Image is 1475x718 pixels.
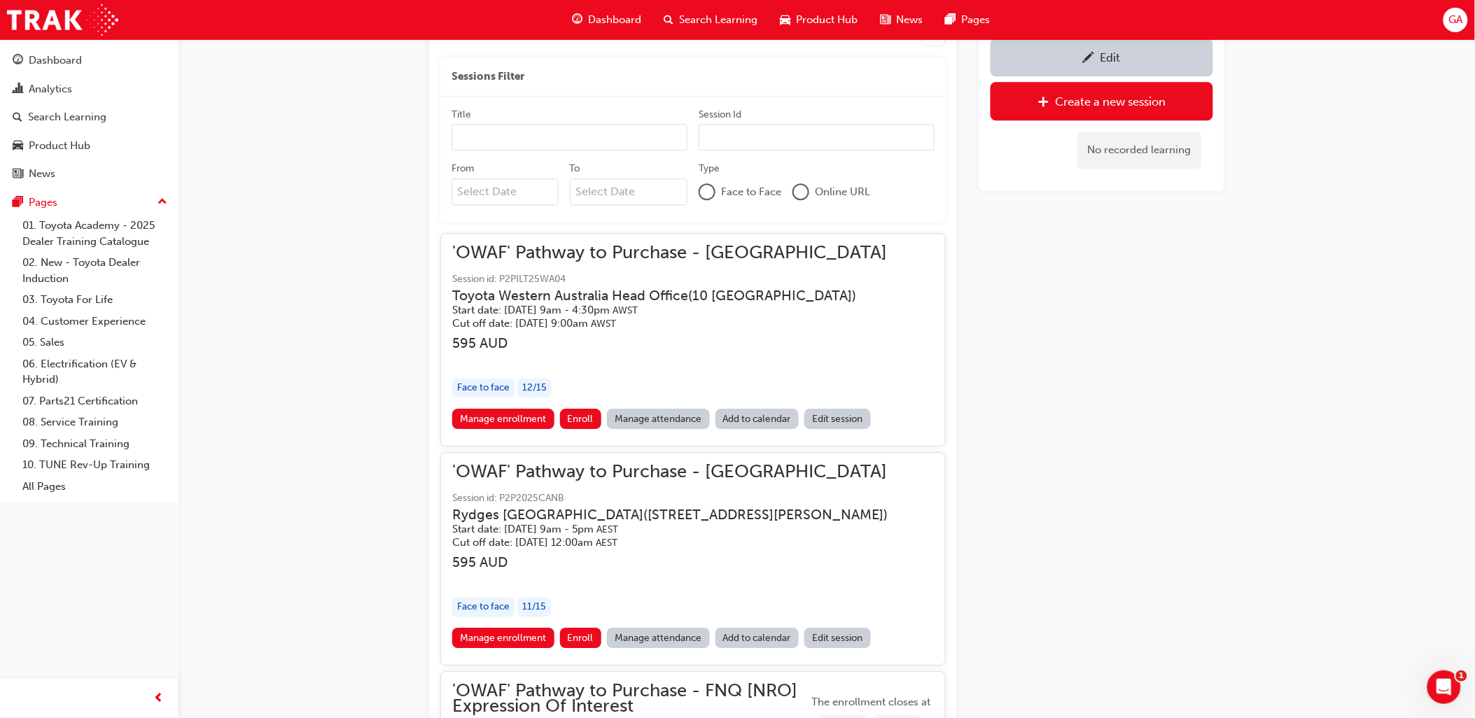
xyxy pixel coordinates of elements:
span: chart-icon [13,83,23,96]
span: GA [1448,12,1462,28]
a: Search Learning [6,104,173,130]
button: Enroll [560,409,602,429]
a: 05. Sales [17,332,173,353]
div: From [452,162,474,176]
a: Manage attendance [607,409,710,429]
iframe: Intercom live chat [1427,670,1461,704]
span: Session id: P2PILT25WA04 [452,272,887,288]
a: Create a new session [991,82,1213,120]
div: Face to face [452,598,515,617]
div: No recorded learning [1077,132,1202,169]
a: 01. Toyota Academy - 2025 Dealer Training Catalogue [17,215,173,252]
a: Edit session [804,628,871,648]
a: 08. Service Training [17,411,173,433]
span: guage-icon [572,11,582,29]
div: News [29,166,55,182]
a: 02. New - Toyota Dealer Induction [17,252,173,289]
span: 'OWAF' Pathway to Purchase - [GEOGRAPHIC_DATA] [452,245,887,261]
h5: Cut off date: [DATE] 12:00am [452,536,888,549]
h3: Toyota Western Australia Head Office ( 10 [GEOGRAPHIC_DATA] ) [452,288,865,304]
input: Title [452,124,687,150]
span: news-icon [13,168,23,181]
button: 'OWAF' Pathway to Purchase - [GEOGRAPHIC_DATA]Session id: P2PILT25WA04Toyota Western Australia He... [452,245,934,435]
a: Dashboard [6,48,173,73]
a: 09. Technical Training [17,433,173,455]
div: Title [452,108,471,122]
span: guage-icon [13,55,23,67]
span: prev-icon [154,690,165,708]
a: Add to calendar [715,628,799,648]
span: pages-icon [13,197,23,209]
div: Analytics [29,81,72,97]
div: Pages [29,195,57,211]
a: Edit [991,38,1213,76]
button: GA [1443,8,1468,32]
button: 'OWAF' Pathway to Purchase - [GEOGRAPHIC_DATA]Session id: P2P2025CANBRydges [GEOGRAPHIC_DATA]([ST... [452,464,934,654]
input: Session Id [699,124,935,150]
a: Edit session [804,409,871,429]
div: To [570,162,580,176]
div: Edit [1100,50,1121,64]
span: pages-icon [945,11,956,29]
span: Search Learning [679,12,757,28]
h3: Rydges [GEOGRAPHIC_DATA] ( [STREET_ADDRESS][PERSON_NAME] ) [452,507,888,523]
div: 11 / 15 [517,598,551,617]
span: Product Hub [796,12,858,28]
a: Analytics [6,76,173,102]
span: Australian Western Standard Time AWST [591,318,616,330]
div: Search Learning [28,109,106,125]
span: Australian Eastern Standard Time AEST [596,523,618,535]
h3: 595 AUD [452,335,887,351]
span: search-icon [13,111,22,124]
span: pencil-icon [1083,52,1095,66]
div: 12 / 15 [517,379,552,397]
span: The enrollment closes at [808,694,934,710]
span: 'OWAF' Pathway to Purchase - FNQ [NRO] Expression Of Interest [452,683,808,715]
a: Manage enrollment [452,409,554,429]
a: search-iconSearch Learning [652,6,769,34]
a: 03. Toyota For Life [17,289,173,311]
a: Product Hub [6,133,173,159]
a: guage-iconDashboard [561,6,652,34]
input: From [452,178,559,205]
a: pages-iconPages [934,6,1001,34]
div: Product Hub [29,138,90,154]
div: Dashboard [29,52,82,69]
h3: 595 AUD [452,554,910,570]
span: 1 [1456,670,1467,682]
span: News [896,12,923,28]
h5: Start date: [DATE] 9am - 5pm [452,523,888,536]
span: search-icon [664,11,673,29]
div: Type [699,162,720,176]
span: Session id: P2P2025CANB [452,491,910,507]
a: news-iconNews [869,6,934,34]
span: news-icon [880,11,890,29]
div: Session Id [699,108,741,122]
span: 'OWAF' Pathway to Purchase - [GEOGRAPHIC_DATA] [452,464,910,480]
a: 06. Electrification (EV & Hybrid) [17,353,173,390]
span: Australian Western Standard Time AWST [613,304,638,316]
span: car-icon [780,11,790,29]
span: Face to Face [721,184,781,200]
h5: Start date: [DATE] 9am - 4:30pm [452,304,865,317]
img: Trak [7,4,118,36]
span: Enroll [568,632,594,644]
a: car-iconProduct Hub [769,6,869,34]
h5: Cut off date: [DATE] 9:00am [452,317,865,330]
span: Dashboard [588,12,641,28]
input: To [570,178,688,205]
a: 07. Parts21 Certification [17,390,173,412]
div: Create a new session [1056,94,1166,108]
button: Pages [6,190,173,216]
span: plus-icon [1038,96,1050,110]
a: News [6,161,173,187]
span: Pages [961,12,990,28]
span: Australian Eastern Standard Time AEST [596,537,617,549]
a: Manage attendance [607,628,710,648]
button: Enroll [560,628,602,648]
span: Online URL [815,184,870,200]
a: 04. Customer Experience [17,311,173,332]
button: DashboardAnalyticsSearch LearningProduct HubNews [6,45,173,190]
div: Face to face [452,379,515,397]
